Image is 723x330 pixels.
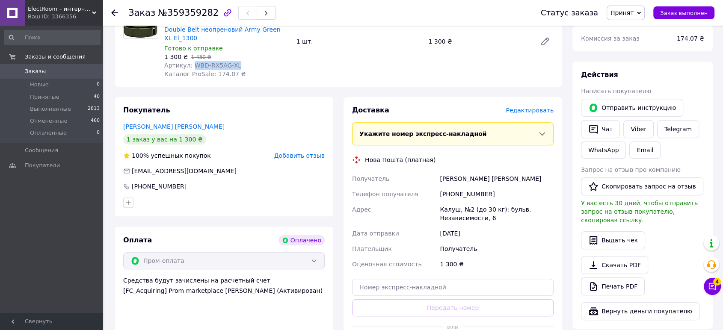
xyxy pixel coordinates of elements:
[352,230,399,237] span: Дата отправки
[581,231,645,249] button: Выдать чек
[128,8,155,18] span: Заказ
[438,226,555,241] div: [DATE]
[506,107,554,114] span: Редактировать
[191,54,211,60] span: 1 430 ₴
[677,35,704,42] span: 174.07 ₴
[352,206,371,213] span: Адрес
[438,171,555,186] div: [PERSON_NAME] [PERSON_NAME]
[653,6,714,19] button: Заказ выполнен
[164,18,281,41] a: Пояс для важкої атлетики RDX RX5 Double Belt неопреновий Army Green XL El_1300
[438,202,555,226] div: Калуш, №2 (до 30 кг): бульв. Независимости, 6
[363,156,438,164] div: Нова Пошта (платная)
[123,106,170,114] span: Покупатель
[30,117,67,125] span: Отмененные
[25,53,86,61] span: Заказы и сообщения
[541,9,598,17] div: Статус заказа
[97,129,100,137] span: 0
[279,235,325,245] div: Оплачено
[581,141,626,159] a: WhatsApp
[660,10,708,16] span: Заказ выполнен
[25,68,46,75] span: Заказы
[131,182,187,191] div: [PHONE_NUMBER]
[28,5,92,13] span: ElectRoom – интернет магазин
[352,175,389,182] span: Получатель
[581,302,699,320] button: Вернуть деньги покупателю
[359,130,487,137] span: Укажите номер экспресс-накладной
[425,35,533,47] div: 1 300 ₴
[581,120,620,138] button: Чат
[438,186,555,202] div: [PHONE_NUMBER]
[97,81,100,88] span: 0
[30,105,71,113] span: Выполненные
[581,71,618,79] span: Действия
[4,30,101,45] input: Поиск
[158,8,219,18] span: №359359282
[91,117,100,125] span: 460
[132,168,237,174] span: [EMAIL_ADDRESS][DOMAIN_NAME]
[94,93,100,101] span: 40
[581,88,651,94] span: Написать покупателю
[25,162,60,169] span: Покупатели
[581,256,648,274] a: Скачать PDF
[623,120,653,138] a: Viber
[123,123,225,130] a: [PERSON_NAME] [PERSON_NAME]
[581,99,683,117] button: Отправить инструкцию
[581,200,698,224] span: У вас есть 30 дней, чтобы отправить запрос на отзыв покупателю, скопировав ссылку.
[581,177,703,195] button: Скопировать запрос на отзыв
[28,13,103,21] div: Ваш ID: 3366356
[581,35,640,42] span: Комиссия за заказ
[352,106,389,114] span: Доставка
[123,236,152,244] span: Оплата
[352,191,418,197] span: Телефон получателя
[164,45,223,52] span: Готово к отправке
[30,129,67,137] span: Оплаченные
[123,286,325,295] div: [FC_Acquiring] Prom marketplace [PERSON_NAME] (Активирован)
[132,152,149,159] span: 100%
[274,152,325,159] span: Добавить отзыв
[352,261,422,268] span: Оценочная стоимость
[164,62,241,69] span: Артикул: WBD-RX5AG-XL
[30,93,59,101] span: Принятые
[352,279,554,296] input: Номер экспресс-накладной
[536,33,554,50] a: Редактировать
[629,141,661,159] button: Email
[111,9,118,17] div: Вернуться назад
[164,53,188,60] span: 1 300 ₴
[610,9,634,16] span: Принят
[704,278,721,295] button: Чат с покупателем4
[438,241,555,256] div: Получатель
[25,147,58,154] span: Сообщения
[657,120,699,138] a: Telegram
[123,276,325,295] div: Средства будут зачислены на расчетный счет
[581,166,681,173] span: Запрос на отзыв про компанию
[30,81,49,88] span: Новые
[438,256,555,272] div: 1 300 ₴
[123,134,206,144] div: 1 заказ у вас на 1 300 ₴
[581,277,645,295] a: Печать PDF
[352,245,392,252] span: Плательщик
[88,105,100,113] span: 2813
[293,35,425,47] div: 1 шт.
[713,278,721,286] span: 4
[164,71,246,77] span: Каталог ProSale: 174.07 ₴
[123,151,211,160] div: успешных покупок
